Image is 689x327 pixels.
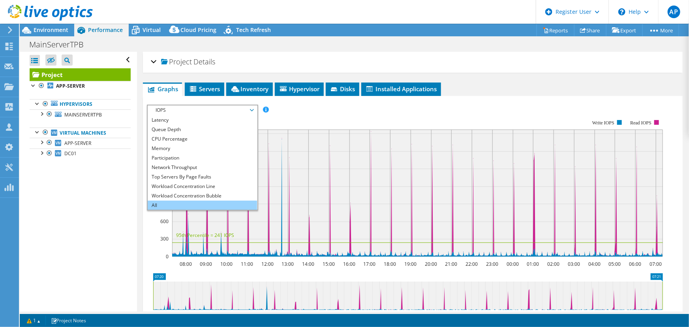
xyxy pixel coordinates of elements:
li: Queue Depth [148,125,257,134]
text: 13:00 [282,261,294,267]
text: 600 [160,218,169,225]
text: 19:00 [404,261,417,267]
li: All [148,201,257,210]
span: APP-SERVER [64,140,91,147]
li: CPU Percentage [148,134,257,144]
text: 17:00 [363,261,375,267]
text: 22:00 [466,261,478,267]
b: APP-SERVER [56,83,85,89]
span: Virtual [143,26,161,34]
text: Read IOPS [630,120,651,126]
span: Performance [88,26,123,34]
span: Hypervisor [279,85,320,93]
li: Latency [148,115,257,125]
span: Installed Applications [365,85,437,93]
span: MAINSERVERTPB [64,111,102,118]
text: 06:00 [629,261,641,267]
a: APP-SERVER [30,81,131,91]
text: 05:00 [608,261,621,267]
text: 21:00 [445,261,457,267]
h1: MainServerTPB [26,40,96,49]
span: Tech Refresh [236,26,271,34]
text: 23:00 [486,261,498,267]
li: Network Throughput [148,163,257,172]
a: 1 [21,316,46,325]
li: Workload Concentration Bubble [148,191,257,201]
li: Workload Concentration Line [148,182,257,191]
text: 02:00 [547,261,559,267]
text: 16:00 [343,261,355,267]
span: Cloud Pricing [180,26,216,34]
text: 04:00 [588,261,601,267]
text: 03:00 [568,261,580,267]
li: Participation [148,153,257,163]
text: 0 [166,253,169,260]
text: 07:00 [650,261,662,267]
text: 08:00 [180,261,192,267]
a: Project [30,68,131,81]
span: Graphs [147,85,178,93]
span: Servers [189,85,220,93]
span: Disks [330,85,355,93]
text: Write IOPS [592,120,614,126]
text: 15:00 [323,261,335,267]
text: 09:00 [200,261,212,267]
span: IOPS [152,105,253,115]
text: 14:00 [302,261,314,267]
a: Export [606,24,643,36]
text: 18:00 [384,261,396,267]
text: 20:00 [425,261,437,267]
text: 11:00 [241,261,253,267]
span: DC01 [64,150,77,157]
a: Virtual Machines [30,128,131,138]
span: Inventory [230,85,269,93]
li: Top Servers By Page Faults [148,172,257,182]
span: Environment [34,26,68,34]
a: Project Notes [45,316,92,325]
span: Details [194,57,216,66]
a: DC01 [30,148,131,159]
text: 00:00 [507,261,519,267]
text: 12:00 [261,261,274,267]
span: Project [161,58,192,66]
span: AP [668,6,680,18]
a: More [642,24,679,36]
a: APP-SERVER [30,138,131,148]
text: 01:00 [527,261,539,267]
a: Hypervisors [30,99,131,109]
a: MAINSERVERTPB [30,109,131,120]
text: 95th Percentile = 241 IOPS [176,232,234,239]
a: Reports [537,24,574,36]
text: 10:00 [220,261,233,267]
svg: \n [618,8,625,15]
text: 300 [160,235,169,242]
li: Memory [148,144,257,153]
a: Share [574,24,606,36]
